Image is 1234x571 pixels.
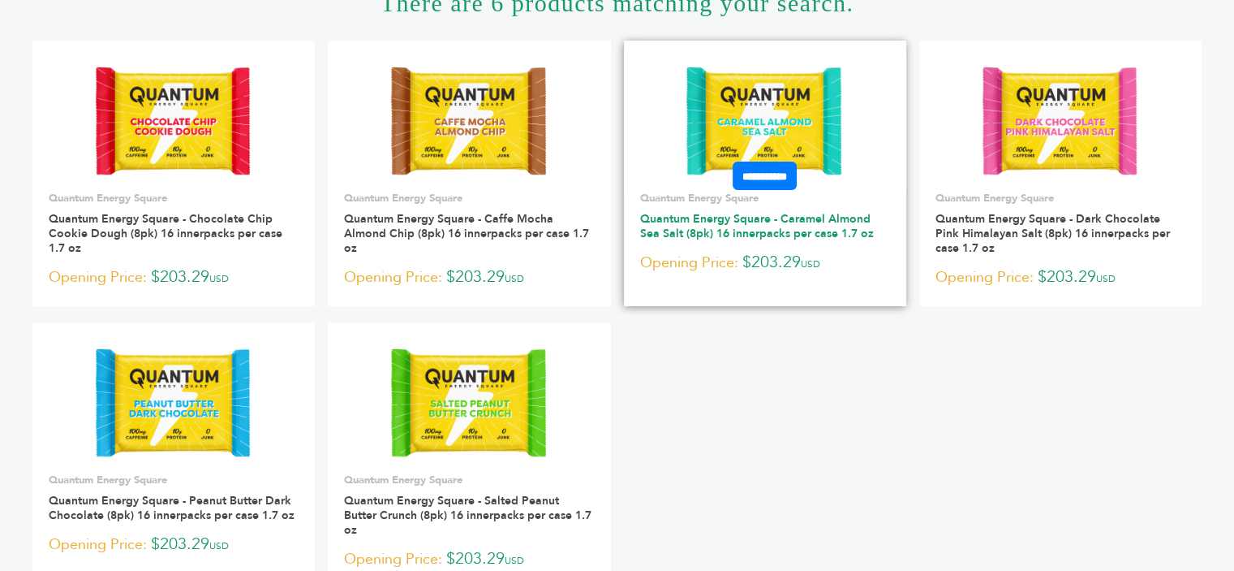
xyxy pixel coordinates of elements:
[1096,272,1116,285] span: USD
[344,473,594,487] p: Quantum Energy Square
[344,493,591,538] a: Quantum Energy Square - Salted Peanut Butter Crunch (8pk) 16 innerpacks per case 1.7 oz
[88,63,260,180] img: Quantum Energy Square - Chocolate Chip Cookie Dough (8pk) 16 innerpacks per case 1.7 oz
[640,251,890,275] p: $203.29
[384,63,555,180] img: Quantum Energy Square - Caffe Mocha Almond Chip (8pk) 16 innerpacks per case 1.7 oz
[935,211,1170,256] a: Quantum Energy Square - Dark Chocolate Pink Himalayan Salt (8pk) 16 innerpacks per case 1.7 oz
[49,266,299,290] p: $203.29
[49,533,299,557] p: $203.29
[640,211,874,241] a: Quantum Energy Square - Caramel Almond Sea Salt (8pk) 16 innerpacks per case 1.7 oz
[344,548,442,570] span: Opening Price:
[935,266,1185,290] p: $203.29
[49,266,147,288] span: Opening Price:
[975,63,1146,180] img: Quantum Energy Square - Dark Chocolate Pink Himalayan Salt (8pk) 16 innerpacks per case 1.7 oz
[88,344,260,461] img: Quantum Energy Square - Peanut Butter Dark Chocolate (8pk) 16 innerpacks per case 1.7 oz
[344,191,594,205] p: Quantum Energy Square
[344,266,594,290] p: $203.29
[49,493,295,523] a: Quantum Energy Square - Peanut Butter Dark Chocolate (8pk) 16 innerpacks per case 1.7 oz
[801,257,820,270] span: USD
[344,211,589,256] a: Quantum Energy Square - Caffe Mocha Almond Chip (8pk) 16 innerpacks per case 1.7 oz
[935,191,1185,205] p: Quantum Energy Square
[49,191,299,205] p: Quantum Energy Square
[49,534,147,556] span: Opening Price:
[344,266,442,288] span: Opening Price:
[640,252,738,274] span: Opening Price:
[935,266,1034,288] span: Opening Price:
[679,63,850,180] img: Quantum Energy Square - Caramel Almond Sea Salt (8pk) 16 innerpacks per case 1.7 oz
[505,272,524,285] span: USD
[209,272,229,285] span: USD
[505,554,524,567] span: USD
[384,344,555,461] img: Quantum Energy Square - Salted Peanut Butter Crunch (8pk) 16 innerpacks per case 1.7 oz
[209,539,229,552] span: USD
[640,191,890,205] p: Quantum Energy Square
[49,211,282,256] a: Quantum Energy Square - Chocolate Chip Cookie Dough (8pk) 16 innerpacks per case 1.7 oz
[49,473,299,487] p: Quantum Energy Square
